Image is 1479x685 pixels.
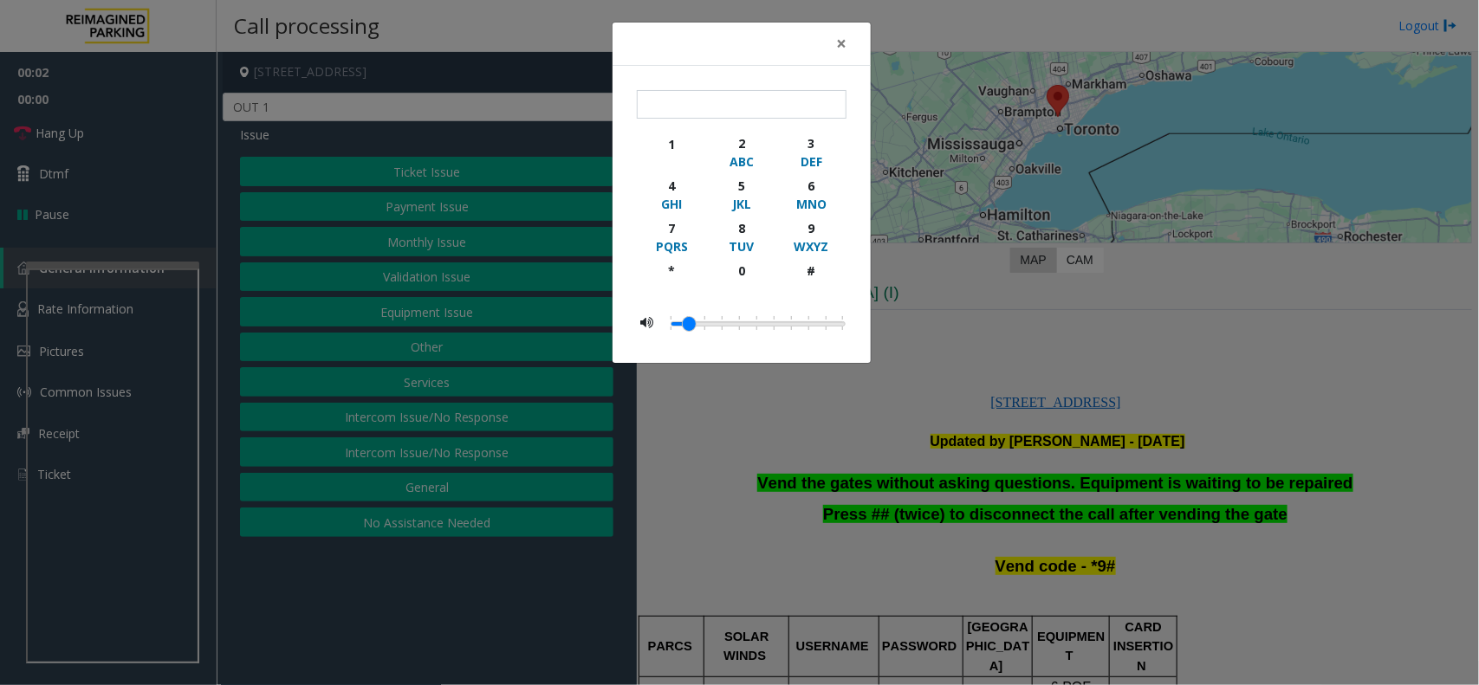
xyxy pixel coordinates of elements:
button: Close [824,23,859,65]
div: 1 [648,135,696,153]
div: 8 [717,219,765,237]
li: 0.05 [679,312,697,334]
div: DEF [788,152,835,171]
button: # [776,258,847,299]
li: 0.15 [714,312,731,334]
li: 0.2 [731,312,749,334]
button: 3DEF [776,131,847,173]
li: 0.45 [818,312,835,334]
div: GHI [648,195,696,213]
li: 0.35 [783,312,801,334]
div: JKL [717,195,765,213]
li: 0.3 [766,312,783,334]
div: 2 [717,134,765,152]
button: 7PQRS [637,216,707,258]
div: 5 [717,177,765,195]
div: ABC [717,152,765,171]
span: × [836,31,847,55]
li: 0 [671,312,679,334]
button: 8TUV [706,216,776,258]
div: PQRS [648,237,696,255]
div: MNO [788,195,835,213]
div: TUV [717,237,765,255]
button: 6MNO [776,173,847,216]
li: 0.4 [801,312,818,334]
div: 4 [648,177,696,195]
button: 2ABC [706,131,776,173]
li: 0.1 [697,312,714,334]
button: 5JKL [706,173,776,216]
div: 0 [717,262,765,280]
div: 7 [648,219,696,237]
button: 9WXYZ [776,216,847,258]
button: 1 [637,131,707,173]
button: 4GHI [637,173,707,216]
div: 9 [788,219,835,237]
div: # [788,262,835,280]
a: Drag [683,317,696,331]
div: WXYZ [788,237,835,255]
div: 6 [788,177,835,195]
li: 0.25 [749,312,766,334]
button: 0 [706,258,776,299]
div: 3 [788,134,835,152]
li: 0.5 [835,312,843,334]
